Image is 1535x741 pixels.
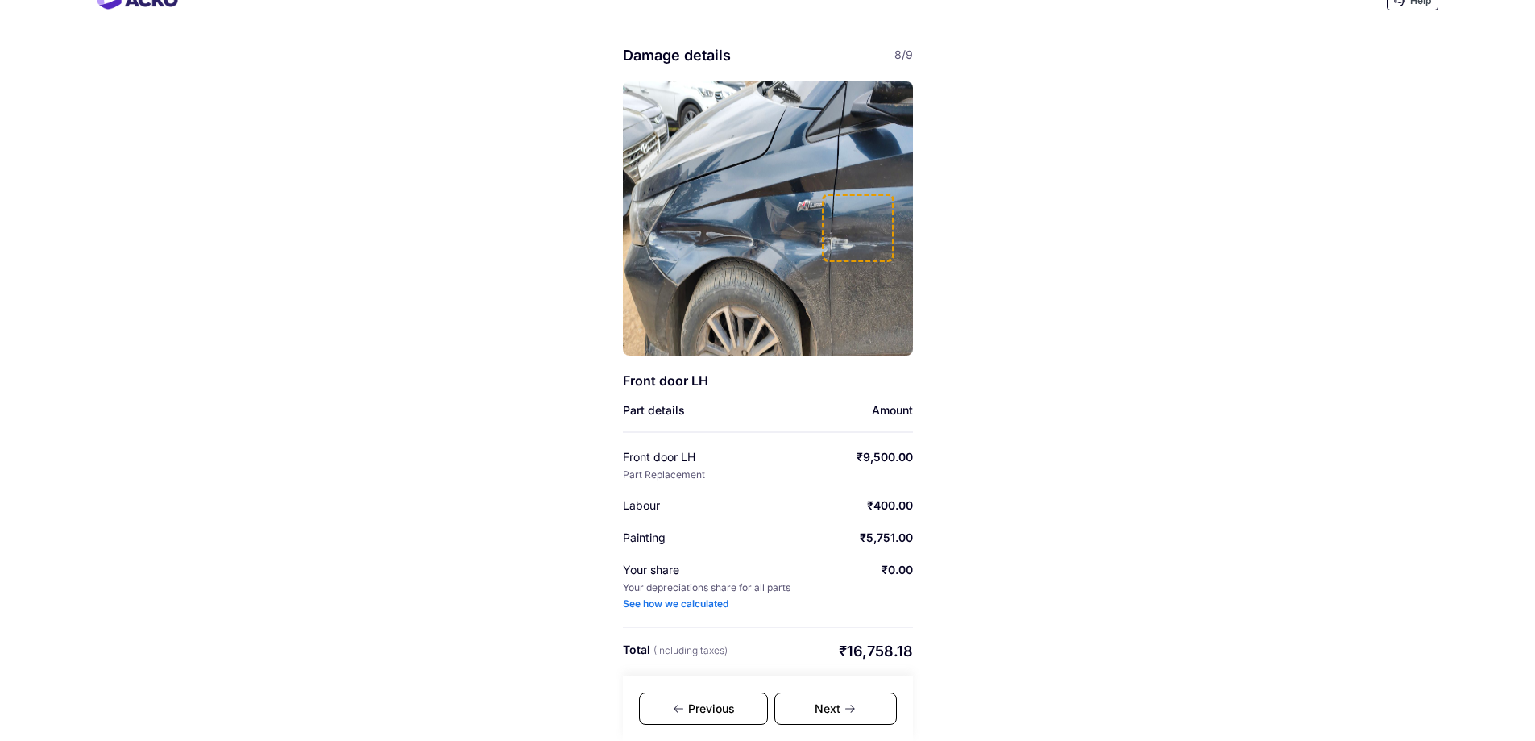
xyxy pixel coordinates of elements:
div: ₹5,751.00 [860,530,913,546]
div: Your depreciations share for all parts [623,581,790,594]
div: Labour [623,497,771,514]
div: ₹9,500.00 [857,449,913,465]
div: Your share [623,562,771,578]
div: ₹16,758.18 [839,642,913,661]
div: ₹0.00 [882,562,913,578]
div: Part details [623,402,685,418]
div: Damage details [623,46,913,65]
div: Amount [872,402,913,418]
div: Painting [623,530,771,546]
div: Previous [639,693,768,725]
span: (Including taxes) [653,644,728,656]
div: Front door LH [623,372,816,389]
div: See how we calculated [623,597,728,610]
span: 8/9 [894,46,913,64]
div: Next [774,693,897,725]
img: image [623,81,913,356]
div: Front door LH [623,449,771,465]
div: ₹400.00 [867,497,913,514]
div: Part Replacement [623,468,705,481]
div: Total [623,642,728,661]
